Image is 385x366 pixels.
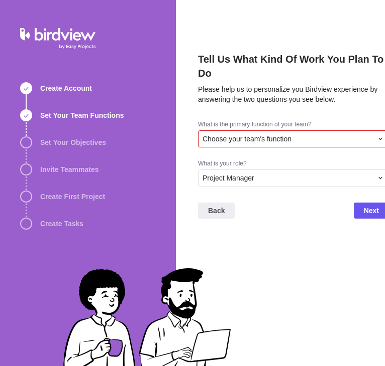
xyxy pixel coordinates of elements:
[364,205,379,217] span: Next
[198,203,235,219] span: Back
[40,192,105,202] span: Create First Project
[203,173,254,183] span: Project Manager
[40,164,99,174] span: Invite Teammates
[203,134,292,144] span: Choose your team's function
[208,205,225,217] span: Back
[40,83,92,93] span: Create Account
[40,219,83,229] span: Create Tasks
[198,85,377,103] span: Please help us to personalize you Birdview experience by answering the two questions you see below.
[40,137,106,147] span: Set Your Objectives
[40,110,124,120] span: Set Your Team Functions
